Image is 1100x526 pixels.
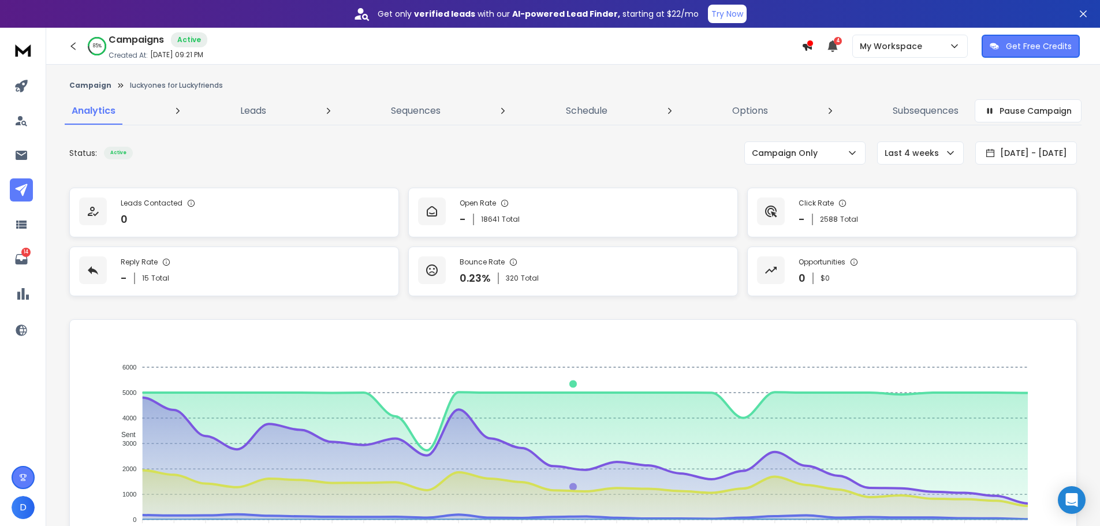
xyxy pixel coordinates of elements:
[502,215,520,224] span: Total
[378,8,699,20] p: Get only with our starting at $22/mo
[1058,486,1086,514] div: Open Intercom Messenger
[104,147,133,159] div: Active
[752,147,822,159] p: Campaign Only
[113,431,136,439] span: Sent
[820,215,838,224] span: 2588
[142,274,149,283] span: 15
[233,97,273,125] a: Leads
[799,199,834,208] p: Click Rate
[72,104,115,118] p: Analytics
[799,258,845,267] p: Opportunities
[481,215,499,224] span: 18641
[414,8,475,20] strong: verified leads
[732,104,768,118] p: Options
[122,440,136,447] tspan: 3000
[506,274,519,283] span: 320
[240,104,266,118] p: Leads
[747,247,1077,296] a: Opportunities0$0
[460,199,496,208] p: Open Rate
[151,274,169,283] span: Total
[391,104,441,118] p: Sequences
[109,33,164,47] h1: Campaigns
[150,50,203,59] p: [DATE] 09:21 PM
[12,39,35,61] img: logo
[840,215,858,224] span: Total
[460,270,491,286] p: 0.23 %
[122,491,136,498] tspan: 1000
[69,81,111,90] button: Campaign
[93,43,102,50] p: 85 %
[171,32,207,47] div: Active
[512,8,620,20] strong: AI-powered Lead Finder,
[69,188,399,237] a: Leads Contacted0
[893,104,959,118] p: Subsequences
[886,97,965,125] a: Subsequences
[408,247,738,296] a: Bounce Rate0.23%320Total
[460,211,466,227] p: -
[834,37,842,45] span: 4
[725,97,775,125] a: Options
[121,199,182,208] p: Leads Contacted
[69,147,97,159] p: Status:
[708,5,747,23] button: Try Now
[12,496,35,519] button: D
[121,258,158,267] p: Reply Rate
[122,415,136,421] tspan: 4000
[109,51,148,60] p: Created At:
[122,389,136,396] tspan: 5000
[566,104,607,118] p: Schedule
[21,248,31,257] p: 14
[69,247,399,296] a: Reply Rate-15Total
[860,40,927,52] p: My Workspace
[799,211,805,227] p: -
[559,97,614,125] a: Schedule
[975,99,1082,122] button: Pause Campaign
[521,274,539,283] span: Total
[1006,40,1072,52] p: Get Free Credits
[122,364,136,371] tspan: 6000
[384,97,448,125] a: Sequences
[122,465,136,472] tspan: 2000
[711,8,743,20] p: Try Now
[747,188,1077,237] a: Click Rate-2588Total
[799,270,806,286] p: 0
[982,35,1080,58] button: Get Free Credits
[821,274,830,283] p: $ 0
[460,258,505,267] p: Bounce Rate
[408,188,738,237] a: Open Rate-18641Total
[121,211,128,227] p: 0
[65,97,122,125] a: Analytics
[133,516,136,523] tspan: 0
[10,248,33,271] a: 14
[121,270,127,286] p: -
[885,147,944,159] p: Last 4 weeks
[975,141,1077,165] button: [DATE] - [DATE]
[130,81,223,90] p: luckyones for Luckyfriends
